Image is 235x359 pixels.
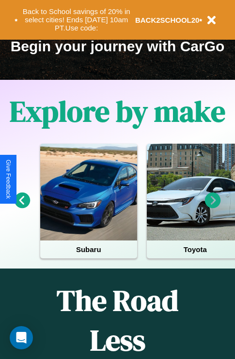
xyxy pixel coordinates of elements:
[10,91,225,131] h1: Explore by make
[5,160,12,199] div: Give Feedback
[40,240,137,258] h4: Subaru
[18,5,135,35] button: Back to School savings of 20% in select cities! Ends [DATE] 10am PT.Use code:
[10,326,33,349] div: Open Intercom Messenger
[135,16,200,24] b: BACK2SCHOOL20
